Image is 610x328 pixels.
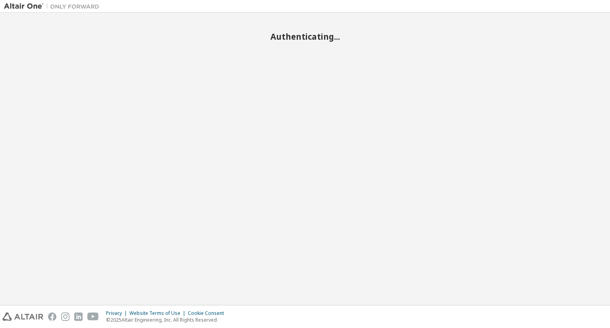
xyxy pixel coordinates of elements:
[129,310,188,316] div: Website Terms of Use
[61,313,69,321] img: instagram.svg
[74,313,83,321] img: linkedin.svg
[2,313,43,321] img: altair_logo.svg
[106,310,129,316] div: Privacy
[188,310,229,316] div: Cookie Consent
[4,31,606,42] h2: Authenticating...
[106,316,229,323] p: © 2025 Altair Engineering, Inc. All Rights Reserved.
[4,2,103,10] img: Altair One
[48,313,56,321] img: facebook.svg
[87,313,99,321] img: youtube.svg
